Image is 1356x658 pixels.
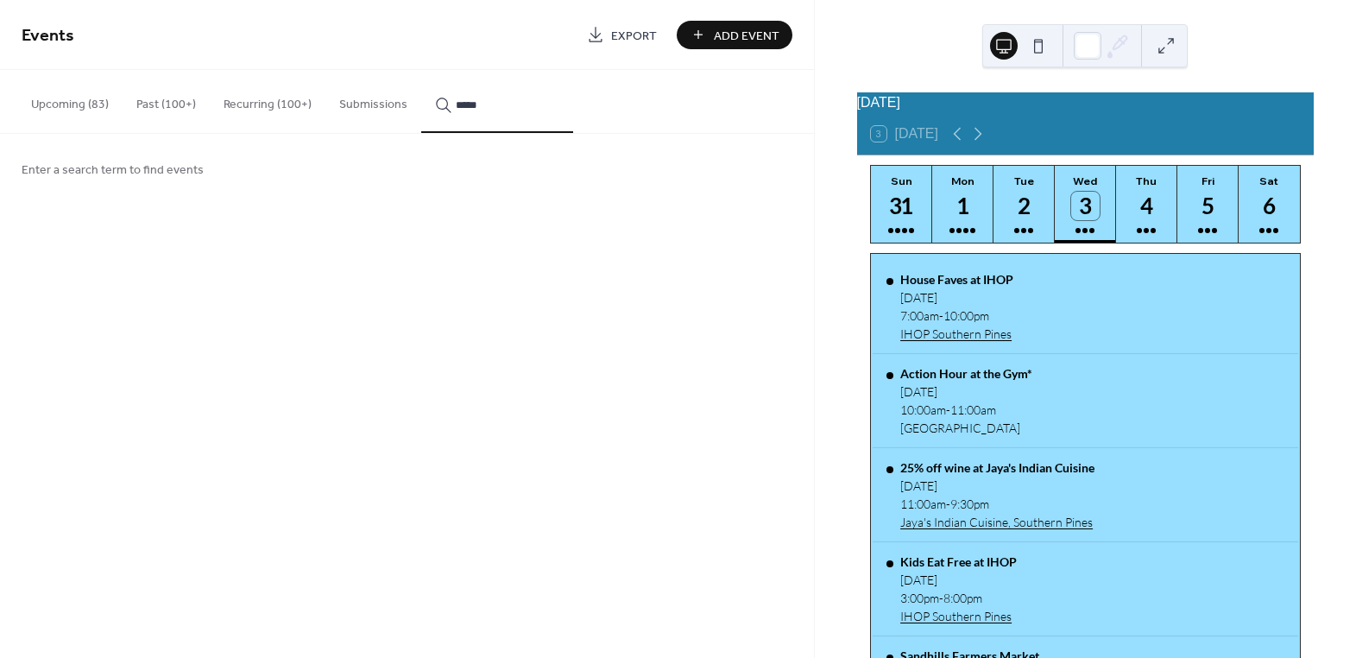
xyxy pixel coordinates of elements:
[900,478,1094,493] div: [DATE]
[1244,174,1295,187] div: Sat
[574,21,670,49] a: Export
[943,591,982,605] span: 8:00pm
[1177,166,1239,243] button: Fri5
[900,573,1017,587] div: [DATE]
[999,174,1050,187] div: Tue
[714,27,779,45] span: Add Event
[900,515,1094,529] a: Jaya's Indian Cuisine, Southern Pines
[210,70,325,131] button: Recurring (100+)
[22,161,204,180] span: Enter a search term to find events
[946,497,950,511] span: -
[949,192,977,220] div: 1
[943,308,989,323] span: 10:00pm
[939,591,943,605] span: -
[900,326,1013,341] a: IHOP Southern Pines
[22,19,74,53] span: Events
[1055,166,1116,243] button: Wed3
[932,166,993,243] button: Mon1
[887,192,916,220] div: 31
[900,609,1017,623] a: IHOP Southern Pines
[900,460,1094,475] div: 25% off wine at Jaya's Indian Cuisine
[1183,174,1233,187] div: Fri
[1071,192,1100,220] div: 3
[950,402,996,417] span: 11:00am
[900,272,1013,287] div: House Faves at IHOP
[1255,192,1283,220] div: 6
[1010,192,1038,220] div: 2
[611,27,657,45] span: Export
[939,308,943,323] span: -
[325,70,421,131] button: Submissions
[857,92,1314,113] div: [DATE]
[993,166,1055,243] button: Tue2
[1121,174,1172,187] div: Thu
[876,174,927,187] div: Sun
[1239,166,1300,243] button: Sat6
[900,308,939,323] span: 7:00am
[677,21,792,49] button: Add Event
[1060,174,1111,187] div: Wed
[17,70,123,131] button: Upcoming (83)
[1194,192,1222,220] div: 5
[900,591,939,605] span: 3:00pm
[950,497,989,511] span: 9:30pm
[900,421,1032,435] div: [GEOGRAPHIC_DATA]
[900,384,1032,399] div: [DATE]
[946,402,950,417] span: -
[1116,166,1177,243] button: Thu4
[900,554,1017,569] div: Kids Eat Free at IHOP
[937,174,988,187] div: Mon
[1132,192,1161,220] div: 4
[900,402,946,417] span: 10:00am
[871,166,932,243] button: Sun31
[900,497,946,511] span: 11:00am
[900,366,1032,381] div: Action Hour at the Gym*
[123,70,210,131] button: Past (100+)
[900,290,1013,305] div: [DATE]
